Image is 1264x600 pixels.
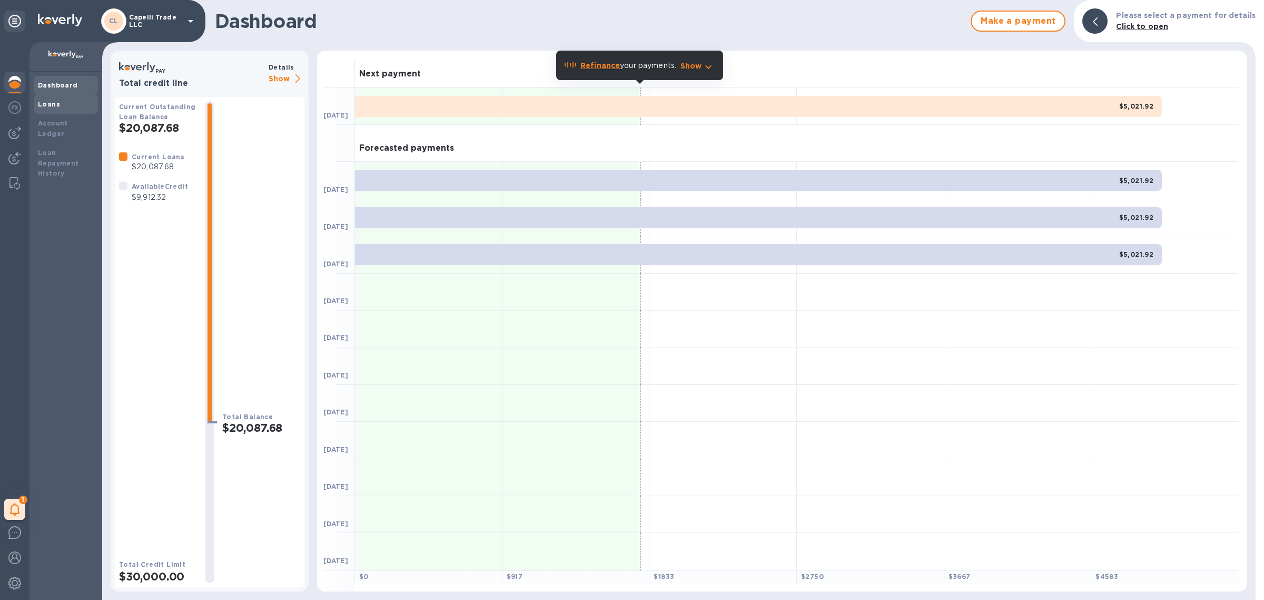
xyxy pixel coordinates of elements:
h3: Next payment [359,69,421,79]
img: Logo [38,14,82,26]
div: Unpin categories [4,11,25,32]
b: $ 4583 [1095,573,1118,580]
b: [DATE] [323,482,348,490]
h2: $20,087.68 [222,421,300,434]
button: Show [680,61,715,71]
p: your payments. [580,60,676,71]
b: [DATE] [323,557,348,565]
h1: Dashboard [215,10,965,32]
b: Total Balance [222,413,273,421]
button: Make a payment [971,11,1065,32]
p: $20,087.68 [132,161,184,172]
p: Capelli Trade LLC [129,14,182,28]
img: Foreign exchange [8,101,21,114]
span: Make a payment [980,15,1056,27]
b: Refinance [580,61,620,70]
b: [DATE] [323,371,348,379]
b: [DATE] [323,111,348,119]
h2: $30,000.00 [119,570,197,583]
b: $ 917 [507,573,523,580]
span: 1 [19,496,27,504]
p: Show [680,61,702,71]
b: Loan Repayment History [38,149,79,178]
b: [DATE] [323,297,348,305]
h3: Forecasted payments [359,143,454,153]
b: $ 0 [359,573,369,580]
b: [DATE] [323,186,348,193]
b: [DATE] [323,446,348,453]
b: $ 3667 [949,573,971,580]
b: CL [109,17,118,25]
b: Current Loans [132,153,184,161]
b: Details [269,63,294,71]
b: [DATE] [323,334,348,342]
b: Account Ledger [38,119,68,138]
b: [DATE] [323,408,348,416]
b: [DATE] [323,222,348,230]
b: Total Credit Limit [119,560,185,568]
b: $5,021.92 [1119,214,1154,221]
b: Click to open [1116,22,1168,31]
b: Loans [38,100,60,108]
b: Please select a payment for details [1116,11,1256,20]
b: Available Credit [132,182,188,190]
b: [DATE] [323,260,348,268]
p: $9,912.32 [132,192,188,203]
b: $ 2750 [801,573,824,580]
b: Current Outstanding Loan Balance [119,103,196,121]
b: $ 1833 [654,573,674,580]
b: $5,021.92 [1119,102,1154,110]
h2: $20,087.68 [119,121,197,134]
p: Show [269,73,304,86]
b: Dashboard [38,81,78,89]
b: $5,021.92 [1119,250,1154,258]
b: $5,021.92 [1119,177,1154,185]
b: [DATE] [323,520,348,528]
h3: Total credit line [119,79,264,89]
